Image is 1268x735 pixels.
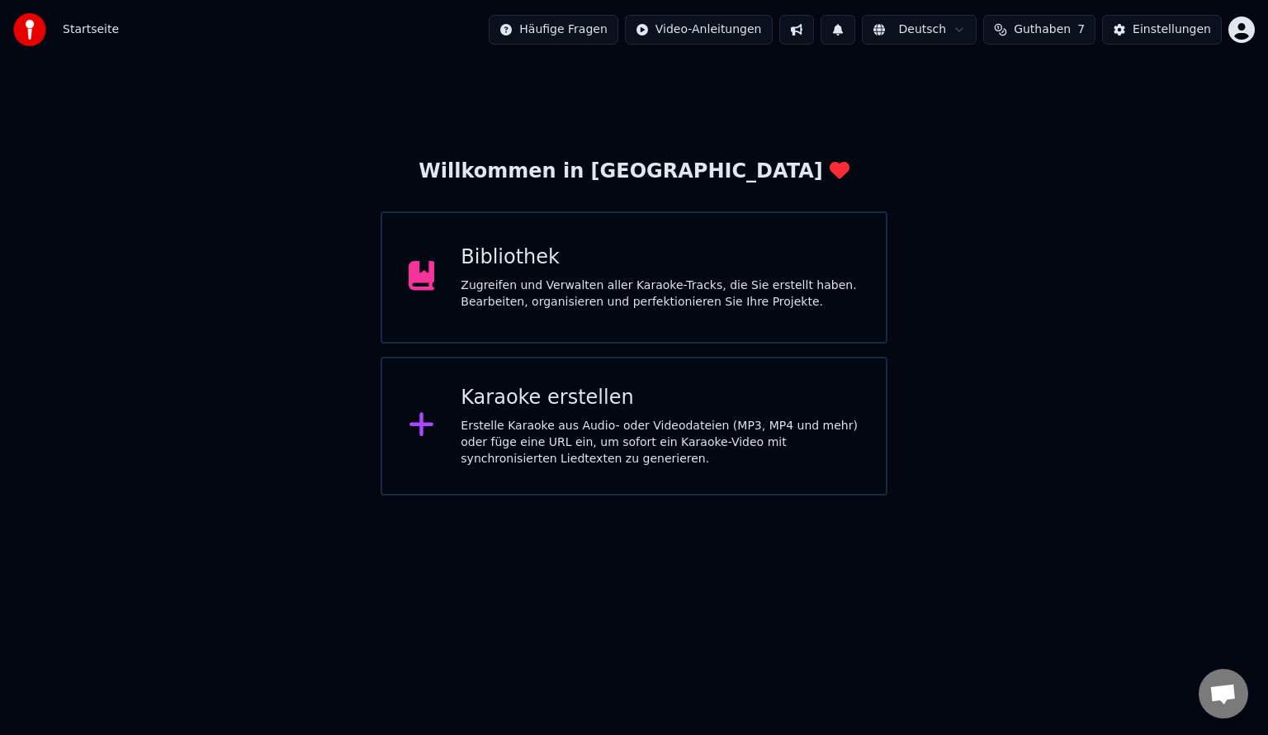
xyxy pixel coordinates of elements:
[489,15,618,45] button: Häufige Fragen
[1077,21,1085,38] span: 7
[461,418,859,467] div: Erstelle Karaoke aus Audio- oder Videodateien (MP3, MP4 und mehr) oder füge eine URL ein, um sofo...
[63,21,119,38] nav: breadcrumb
[63,21,119,38] span: Startseite
[1133,21,1211,38] div: Einstellungen
[461,277,859,311] div: Zugreifen und Verwalten aller Karaoke-Tracks, die Sie erstellt haben. Bearbeiten, organisieren un...
[461,385,859,411] div: Karaoke erstellen
[1102,15,1222,45] button: Einstellungen
[13,13,46,46] img: youka
[1014,21,1071,38] span: Guthaben
[419,159,849,185] div: Willkommen in [GEOGRAPHIC_DATA]
[625,15,773,45] button: Video-Anleitungen
[461,244,859,271] div: Bibliothek
[1199,669,1248,718] div: Chat öffnen
[983,15,1095,45] button: Guthaben7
